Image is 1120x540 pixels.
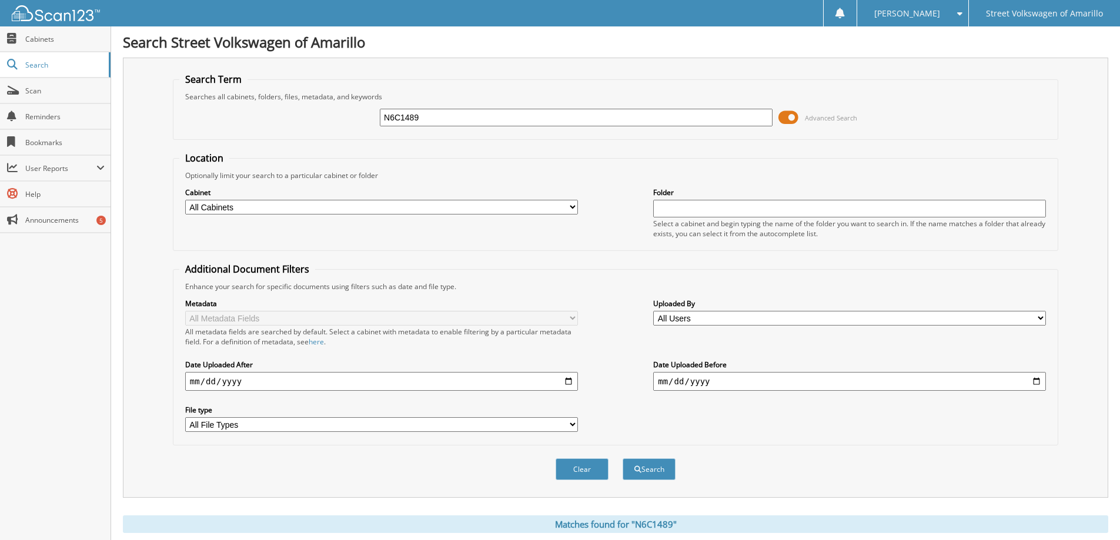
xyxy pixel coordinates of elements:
[185,405,578,415] label: File type
[309,337,324,347] a: here
[986,10,1103,17] span: Street Volkswagen of Amarillo
[25,163,96,173] span: User Reports
[25,189,105,199] span: Help
[805,113,857,122] span: Advanced Search
[653,219,1046,239] div: Select a cabinet and begin typing the name of the folder you want to search in. If the name match...
[179,73,248,86] legend: Search Term
[25,60,103,70] span: Search
[123,32,1108,52] h1: Search Street Volkswagen of Amarillo
[25,137,105,147] span: Bookmarks
[123,515,1108,533] div: Matches found for "N6C1489"
[25,215,105,225] span: Announcements
[179,92,1052,102] div: Searches all cabinets, folders, files, metadata, and keywords
[179,263,315,276] legend: Additional Document Filters
[179,152,229,165] legend: Location
[623,458,676,480] button: Search
[653,360,1046,370] label: Date Uploaded Before
[653,372,1046,391] input: end
[556,458,609,480] button: Clear
[185,187,578,197] label: Cabinet
[653,298,1046,308] label: Uploaded By
[179,170,1052,180] div: Optionally limit your search to a particular cabinet or folder
[179,281,1052,291] div: Enhance your search for specific documents using filters such as date and file type.
[185,360,578,370] label: Date Uploaded After
[25,34,105,44] span: Cabinets
[96,216,106,225] div: 5
[185,298,578,308] label: Metadata
[185,327,578,347] div: All metadata fields are searched by default. Select a cabinet with metadata to enable filtering b...
[874,10,940,17] span: [PERSON_NAME]
[25,86,105,96] span: Scan
[12,5,100,21] img: scan123-logo-white.svg
[653,187,1046,197] label: Folder
[25,112,105,122] span: Reminders
[185,372,578,391] input: start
